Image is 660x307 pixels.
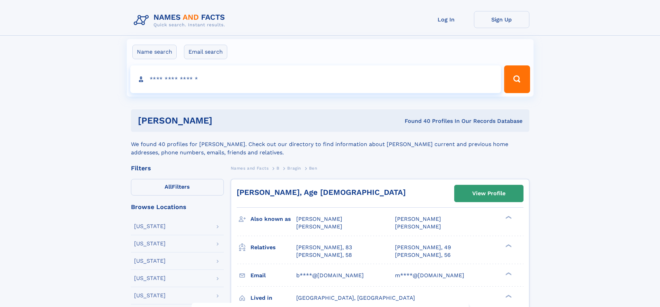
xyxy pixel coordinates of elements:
[276,164,280,172] a: B
[250,270,296,281] h3: Email
[419,11,474,28] a: Log In
[131,165,224,171] div: Filters
[395,223,441,230] span: [PERSON_NAME]
[184,45,227,59] label: Email search
[134,241,166,246] div: [US_STATE]
[231,164,269,172] a: Names and Facts
[474,11,529,28] a: Sign Up
[395,251,451,259] a: [PERSON_NAME], 56
[165,183,172,190] span: All
[296,251,352,259] a: [PERSON_NAME], 58
[309,166,317,171] span: Ben
[131,204,224,210] div: Browse Locations
[138,116,309,125] h1: [PERSON_NAME]
[308,117,522,125] div: Found 40 Profiles In Our Records Database
[296,223,342,230] span: [PERSON_NAME]
[131,179,224,196] label: Filters
[132,45,177,59] label: Name search
[134,276,166,281] div: [US_STATE]
[395,216,441,222] span: [PERSON_NAME]
[134,293,166,298] div: [US_STATE]
[296,216,342,222] span: [PERSON_NAME]
[134,258,166,264] div: [US_STATE]
[287,164,301,172] a: Bragin
[395,244,451,251] a: [PERSON_NAME], 49
[472,186,505,201] div: View Profile
[250,213,296,225] h3: Also known as
[504,215,512,220] div: ❯
[250,242,296,253] h3: Relatives
[296,244,352,251] a: [PERSON_NAME], 83
[287,166,301,171] span: Bragin
[134,224,166,229] div: [US_STATE]
[455,185,523,202] a: View Profile
[237,188,406,197] a: [PERSON_NAME], Age [DEMOGRAPHIC_DATA]
[131,132,529,157] div: We found 40 profiles for [PERSON_NAME]. Check out our directory to find information about [PERSON...
[296,295,415,301] span: [GEOGRAPHIC_DATA], [GEOGRAPHIC_DATA]
[504,271,512,276] div: ❯
[131,11,231,30] img: Logo Names and Facts
[504,243,512,248] div: ❯
[250,292,296,304] h3: Lived in
[276,166,280,171] span: B
[504,294,512,298] div: ❯
[504,65,530,93] button: Search Button
[130,65,501,93] input: search input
